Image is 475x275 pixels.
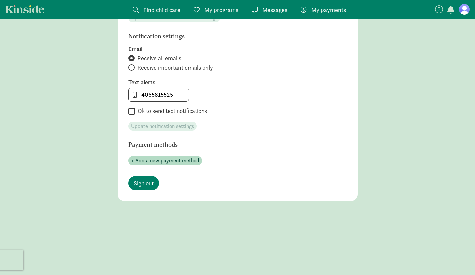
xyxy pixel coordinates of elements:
span: Sign out [134,179,154,188]
a: Sign out [128,176,159,190]
span: My payments [311,5,346,14]
a: Kinside [5,5,44,13]
span: Update notification settings [131,122,194,130]
span: My programs [204,5,238,14]
input: 555-555-5555 [129,88,189,101]
h6: Payment methods [128,141,312,148]
label: Email [128,45,347,53]
button: + Add a new payment method [128,156,202,165]
span: Find child care [143,5,180,14]
span: Receive all emails [137,54,181,62]
span: + Add a new payment method [131,157,199,165]
span: Messages [262,5,287,14]
span: Receive important emails only [137,64,213,72]
button: Update notification settings [128,122,197,131]
label: Ok to send text notifications [135,107,207,115]
label: Text alerts [128,78,347,86]
h6: Notification settings [128,33,312,40]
